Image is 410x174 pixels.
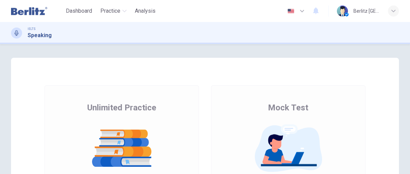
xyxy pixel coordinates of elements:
[28,31,52,40] h1: Speaking
[268,102,308,113] span: Mock Test
[66,7,92,15] span: Dashboard
[63,5,95,17] button: Dashboard
[87,102,156,113] span: Unlimited Practice
[353,7,380,15] div: Berlitz [GEOGRAPHIC_DATA]
[135,7,156,15] span: Analysis
[28,26,36,31] span: IELTS
[337,6,348,17] img: Profile picture
[98,5,129,17] button: Practice
[287,9,295,14] img: en
[132,5,158,17] button: Analysis
[100,7,120,15] span: Practice
[11,4,47,18] img: Berlitz Latam logo
[11,4,63,18] a: Berlitz Latam logo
